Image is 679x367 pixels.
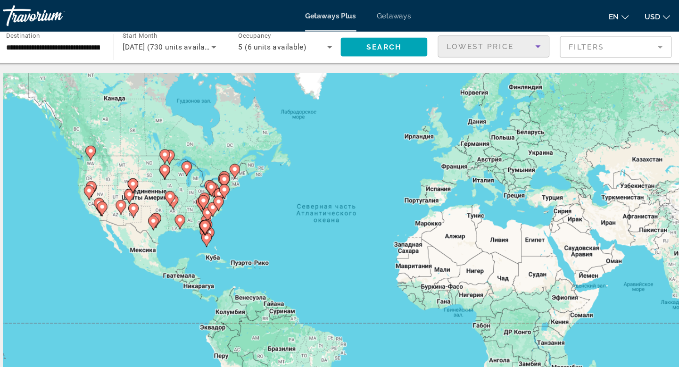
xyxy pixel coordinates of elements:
[598,8,621,22] button: Change currency
[637,300,655,318] button: Увеличить
[522,32,623,53] button: Filter
[636,4,660,24] button: User Menu
[642,9,654,19] span: OK
[21,337,52,349] a: Открыть эту область в Google Картах (в новом окне)
[598,11,613,19] span: USD
[632,36,646,49] span: Map
[638,343,657,348] a: Условия (ссылка откроется в новой вкладке)
[22,29,52,35] span: Destination
[292,10,338,18] a: Getaways Plus
[19,2,113,26] a: Travorium
[420,36,505,48] mat-select: Sort by
[127,39,213,46] span: [DATE] (730 units available)
[528,343,633,348] span: Картографические данные ©2025 Google, INEGI
[357,10,388,18] a: Getaways
[420,38,480,46] span: Lowest Price
[232,29,261,36] span: Occupancy
[566,11,575,19] span: en
[347,39,379,46] span: Search
[232,39,293,46] span: 5 (6 units available)
[641,329,671,359] iframe: Кнопка запуска окна обмена сообщениями
[637,71,655,90] button: Включить полноэкранный режим
[324,34,402,51] button: Search
[566,8,584,22] button: Change language
[127,29,158,36] span: Start Month
[637,319,655,338] button: Уменьшить
[21,337,52,349] img: Google
[481,342,522,349] button: Быстрые клавиши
